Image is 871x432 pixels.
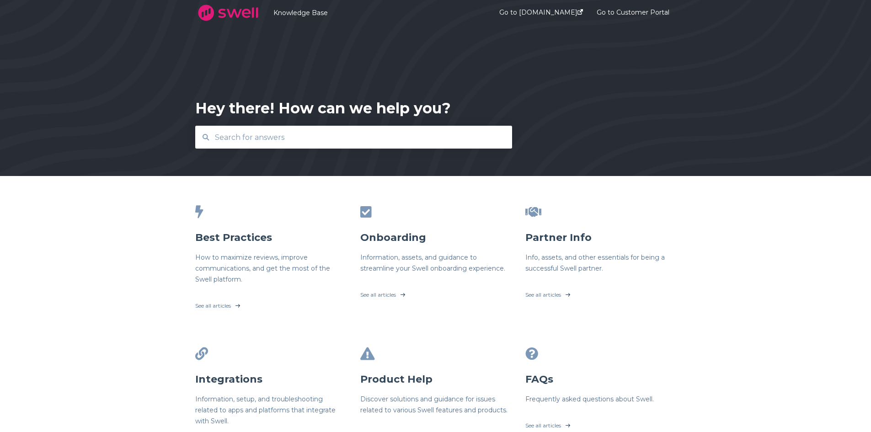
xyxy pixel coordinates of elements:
[195,373,346,386] h3: Integrations
[525,206,541,219] span: 
[525,347,538,360] span: 
[195,252,346,285] h6: How to maximize reviews, improve communications, and get the most of the Swell platform.
[195,98,451,118] div: Hey there! How can we help you?
[195,206,203,219] span: 
[195,292,346,315] a: See all articles
[360,206,372,219] span: 
[195,231,346,245] h3: Best Practices
[195,1,262,24] img: company logo
[360,252,511,274] h6: Information, assets, and guidance to streamline your Swell onboarding experience.
[525,394,676,405] h6: Frequently asked questions about Swell.
[525,373,676,386] h3: FAQs
[360,281,511,304] a: See all articles
[360,347,375,360] span: 
[525,231,676,245] h3: Partner Info
[360,231,511,245] h3: Onboarding
[360,373,511,386] h3: Product Help
[273,9,472,17] a: Knowledge Base
[209,128,498,147] input: Search for answers
[360,394,511,416] h6: Discover solutions and guidance for issues related to various Swell features and products.
[195,394,346,427] h6: Information, setup, and troubleshooting related to apps and platforms that integrate with Swell.
[525,252,676,274] h6: Info, assets, and other essentials for being a successful Swell partner.
[525,281,676,304] a: See all articles
[195,347,208,360] span: 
